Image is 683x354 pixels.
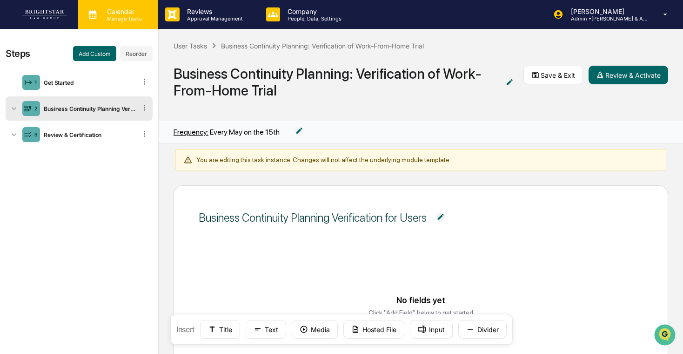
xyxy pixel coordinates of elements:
[175,149,666,170] div: You are editing this task instance. Changes will not affect the underlying module template.
[6,187,64,204] a: 🖐️Preclearance
[34,131,38,138] div: 3
[410,320,453,339] button: Input
[343,320,404,339] button: Hosted File
[77,127,80,134] span: •
[9,20,169,34] p: How can we help?
[67,191,75,199] div: 🗄️
[199,211,427,225] div: Business Continuity Planning Verification for Users
[19,152,26,160] img: 1746055101610-c473b297-6a78-478c-a979-82029cc54cd1
[34,79,37,86] div: 1
[246,320,286,339] button: Text
[458,320,507,339] button: Divider
[100,15,147,22] p: Manage Tasks
[42,81,128,88] div: We're available if you need us!
[292,320,338,339] button: Media
[158,74,169,85] button: Start new chat
[100,7,147,15] p: Calendar
[180,15,248,22] p: Approval Management
[22,10,67,19] img: logo
[589,66,668,84] button: Review & Activate
[280,7,346,15] p: Company
[523,66,583,84] button: Save & Exit
[29,127,75,134] span: [PERSON_NAME]
[34,105,38,112] div: 2
[42,71,153,81] div: Start new chat
[20,71,36,88] img: 8933085812038_c878075ebb4cc5468115_72.jpg
[368,309,473,316] div: Click "Add Field" below to get started
[40,131,136,138] div: Review & Certification
[280,15,346,22] p: People, Data, Settings
[19,208,59,218] span: Data Lookup
[120,46,153,61] button: Reorder
[396,295,445,305] div: No fields yet
[144,102,169,113] button: See all
[19,191,60,200] span: Preclearance
[73,46,116,61] button: Add Custom
[563,15,650,22] p: Admin • [PERSON_NAME] & Associates
[9,103,62,111] div: Past conversations
[653,323,678,348] iframe: Open customer support
[174,42,207,50] div: User Tasks
[180,7,248,15] p: Reviews
[77,191,115,200] span: Attestations
[6,204,62,221] a: 🔎Data Lookup
[505,78,514,87] img: Additional Document Icon
[9,71,26,88] img: 1746055101610-c473b297-6a78-478c-a979-82029cc54cd1
[174,128,208,136] span: Frequency:
[82,152,101,159] span: [DATE]
[170,314,513,345] div: Insert
[563,7,650,15] p: [PERSON_NAME]
[174,128,280,136] div: Every May on the 15th
[9,143,24,158] img: Jack Rasmussen
[77,152,80,159] span: •
[9,118,24,133] img: Cece Ferraez
[40,105,136,112] div: Business Continuity Planning Verification for Users
[295,126,304,136] img: Edit reporting range icon
[200,320,240,339] button: Title
[174,65,496,99] div: Business Continuity Planning: Verification of Work-From-Home Trial
[6,48,30,59] div: Steps
[436,212,445,222] img: Additional Document Icon
[82,127,101,134] span: [DATE]
[9,191,17,199] div: 🖐️
[64,187,119,204] a: 🗄️Attestations
[29,152,75,159] span: [PERSON_NAME]
[93,231,113,238] span: Pylon
[66,231,113,238] a: Powered byPylon
[9,209,17,217] div: 🔎
[221,42,424,50] div: Business Continuity Planning: Verification of Work-From-Home Trial
[40,79,136,86] div: Get Started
